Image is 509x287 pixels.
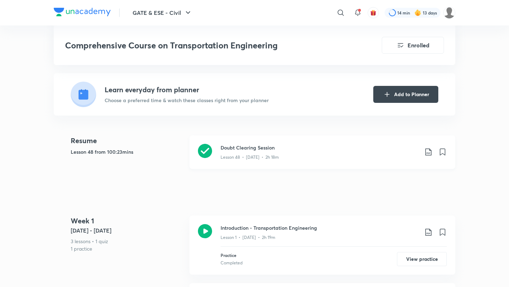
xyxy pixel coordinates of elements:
[189,135,455,177] a: Doubt Clearing SessionLesson 48 • [DATE] • 2h 18m
[54,8,111,18] a: Company Logo
[368,7,379,18] button: avatar
[71,135,184,146] h4: Resume
[443,7,455,19] img: Rahul KD
[71,238,184,245] p: 3 lessons • 1 quiz
[397,252,447,266] button: View practice
[221,260,242,266] div: Completed
[105,96,269,104] p: Choose a preferred time & watch these classes right from your planner
[71,245,184,252] p: 1 practice
[71,216,184,226] h4: Week 1
[370,10,376,16] img: avatar
[105,84,269,95] h4: Learn everyday from planner
[221,234,275,241] p: Lesson 1 • [DATE] • 2h 19m
[71,226,184,235] h5: [DATE] - [DATE]
[221,144,419,151] h3: Doubt Clearing Session
[71,148,184,156] h5: Lesson 48 from 100:23mins
[221,154,279,160] p: Lesson 48 • [DATE] • 2h 18m
[382,37,444,54] button: Enrolled
[54,8,111,16] img: Company Logo
[128,6,197,20] button: GATE & ESE - Civil
[189,216,455,283] a: Introduction - Transportation EngineeringLesson 1 • [DATE] • 2h 19mPracticeCompletedView practice
[221,224,419,232] h3: Introduction - Transportation Engineering
[65,40,342,51] h3: Comprehensive Course on Transportation Engineering
[221,252,242,258] p: Practice
[373,86,438,103] button: Add to Planner
[414,9,421,16] img: streak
